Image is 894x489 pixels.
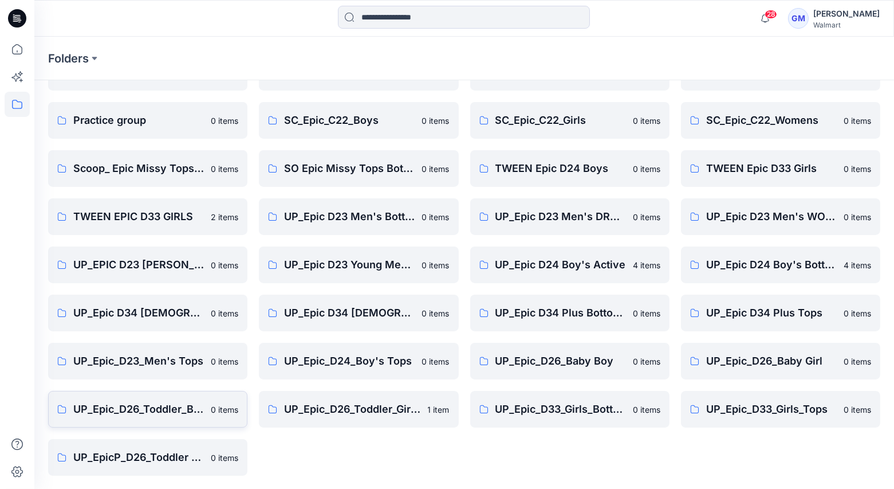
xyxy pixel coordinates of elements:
p: UP_Epic D34 Plus Bottoms [495,305,626,321]
a: TWEEN Epic D24 Boys0 items [470,150,669,187]
a: TWEEN Epic D33 Girls0 items [681,150,880,187]
a: UP_Epic_D26_Toddler_Boys Tops & Bottoms0 items [48,391,247,428]
p: 4 items [844,259,871,271]
p: 0 items [211,163,238,175]
p: 0 items [422,355,450,367]
a: UP_Epic D34 Plus Tops0 items [681,295,880,331]
a: UP_Epic_D26_Baby Boy0 items [470,343,669,380]
a: SO Epic Missy Tops Bottoms Dress0 items [259,150,458,187]
p: 0 items [633,404,660,416]
div: [PERSON_NAME] [813,7,880,21]
p: 0 items [844,163,871,175]
a: Scoop_ Epic Missy Tops Bottoms Dress0 items [48,150,247,187]
p: UP_EPIC D23 [PERSON_NAME] [73,257,204,273]
a: UP_Epic_D26_Baby Girl0 items [681,343,880,380]
p: TWEEN EPIC D33 GIRLS [73,209,204,225]
a: UP_Epic D34 [DEMOGRAPHIC_DATA] Top0 items [259,295,458,331]
p: 0 items [422,259,450,271]
p: 0 items [844,307,871,319]
a: SC_Epic_C22_Girls0 items [470,102,669,139]
p: UP_Epic_D33_Girls_Bottoms [495,401,626,417]
p: 0 items [844,211,871,223]
p: UP_Epic D23 Men's Bottoms [284,209,415,225]
p: Scoop_ Epic Missy Tops Bottoms Dress [73,161,204,177]
p: UP_Epic D23 Men's WORKWEAR [706,209,837,225]
p: 0 items [844,115,871,127]
p: 0 items [422,307,450,319]
p: 0 items [422,115,450,127]
p: UP_Epic D23 Men's DRESSWEAR [495,209,626,225]
a: UP_Epic D24 Boy's Bottoms4 items [681,247,880,283]
p: SC_Epic_C22_Girls [495,112,626,128]
a: UP_EpicP_D26_Toddler Active0 items [48,439,247,476]
p: UP_Epic_D33_Girls_Tops [706,401,837,417]
p: UP_Epic_D26_Toddler_Boys Tops & Bottoms [73,401,204,417]
a: UP_Epic_D33_Girls_Bottoms0 items [470,391,669,428]
p: UP_Epic_D26_Baby Boy [495,353,626,369]
a: UP_Epic D23 Men's DRESSWEAR0 items [470,198,669,235]
p: 0 items [633,115,660,127]
p: UP_Epic_D26_Toddler_Girls Tops & Bottoms [284,401,420,417]
div: Walmart [813,21,880,29]
p: 0 items [211,355,238,367]
p: 0 items [844,404,871,416]
p: 0 items [211,115,238,127]
p: 0 items [422,163,450,175]
p: SO Epic Missy Tops Bottoms Dress [284,161,415,177]
p: Practice group [73,112,204,128]
p: 0 items [211,259,238,271]
p: UP_Epic D34 [DEMOGRAPHIC_DATA] Top [284,305,415,321]
p: UP_Epic D24 Boy's Active [495,257,626,273]
div: GM [788,8,809,29]
p: 0 items [211,452,238,464]
a: UP_Epic_D23_Men's Tops0 items [48,343,247,380]
a: UP_Epic D23 Young Men Tops0 items [259,247,458,283]
p: 0 items [422,211,450,223]
p: TWEEN Epic D33 Girls [706,161,837,177]
a: UP_Epic D34 [DEMOGRAPHIC_DATA] Bottoms0 items [48,295,247,331]
a: Practice group0 items [48,102,247,139]
p: 0 items [211,404,238,416]
p: 4 items [633,259,660,271]
p: UP_Epic D23 Young Men Tops [284,257,415,273]
a: UP_Epic_D33_Girls_Tops0 items [681,391,880,428]
p: UP_Epic D24 Boy's Bottoms [706,257,837,273]
p: 0 items [633,163,660,175]
p: 0 items [633,211,660,223]
p: UP_Epic_D23_Men's Tops [73,353,204,369]
p: UP_Epic_D24_Boy's Tops [284,353,415,369]
a: UP_Epic D34 Plus Bottoms0 items [470,295,669,331]
p: TWEEN Epic D24 Boys [495,161,626,177]
a: UP_EPIC D23 [PERSON_NAME]0 items [48,247,247,283]
a: SC_Epic_C22_Boys0 items [259,102,458,139]
a: SC_Epic_C22_Womens0 items [681,102,880,139]
a: Folders [48,50,89,66]
a: UP_Epic D24 Boy's Active4 items [470,247,669,283]
a: UP_Epic D23 Men's WORKWEAR0 items [681,198,880,235]
p: 0 items [211,307,238,319]
p: 0 items [633,355,660,367]
span: 28 [765,10,777,19]
p: UP_Epic D34 [DEMOGRAPHIC_DATA] Bottoms [73,305,204,321]
p: UP_EpicP_D26_Toddler Active [73,449,204,465]
p: SC_Epic_C22_Womens [706,112,837,128]
p: 0 items [844,355,871,367]
p: 0 items [633,307,660,319]
p: SC_Epic_C22_Boys [284,112,415,128]
p: 1 item [428,404,450,416]
a: UP_Epic D23 Men's Bottoms0 items [259,198,458,235]
a: TWEEN EPIC D33 GIRLS2 items [48,198,247,235]
p: UP_Epic D34 Plus Tops [706,305,837,321]
a: UP_Epic_D26_Toddler_Girls Tops & Bottoms1 item [259,391,458,428]
p: 2 items [211,211,238,223]
p: UP_Epic_D26_Baby Girl [706,353,837,369]
a: UP_Epic_D24_Boy's Tops0 items [259,343,458,380]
